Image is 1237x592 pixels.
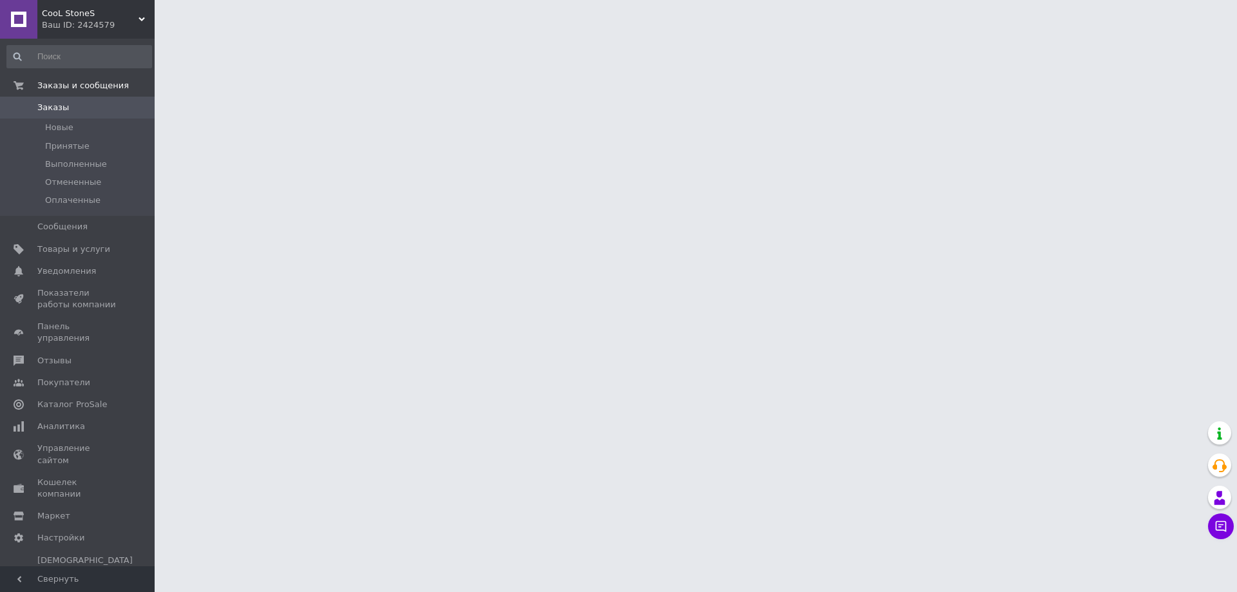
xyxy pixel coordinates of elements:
[42,19,155,31] div: Ваш ID: 2424579
[37,221,88,233] span: Сообщения
[37,377,90,388] span: Покупатели
[37,265,96,277] span: Уведомления
[37,80,129,91] span: Заказы и сообщения
[37,443,119,466] span: Управление сайтом
[45,195,101,206] span: Оплаченные
[6,45,152,68] input: Поиск
[37,421,85,432] span: Аналитика
[37,532,84,544] span: Настройки
[37,102,69,113] span: Заказы
[45,177,101,188] span: Отмененные
[37,477,119,500] span: Кошелек компании
[1208,513,1234,539] button: Чат с покупателем
[37,510,70,522] span: Маркет
[42,8,139,19] span: CooL StoneS
[45,122,73,133] span: Новые
[37,321,119,344] span: Панель управления
[37,555,133,590] span: [DEMOGRAPHIC_DATA] и счета
[37,243,110,255] span: Товары и услуги
[37,287,119,310] span: Показатели работы компании
[37,355,72,367] span: Отзывы
[45,140,90,152] span: Принятые
[37,399,107,410] span: Каталог ProSale
[45,158,107,170] span: Выполненные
